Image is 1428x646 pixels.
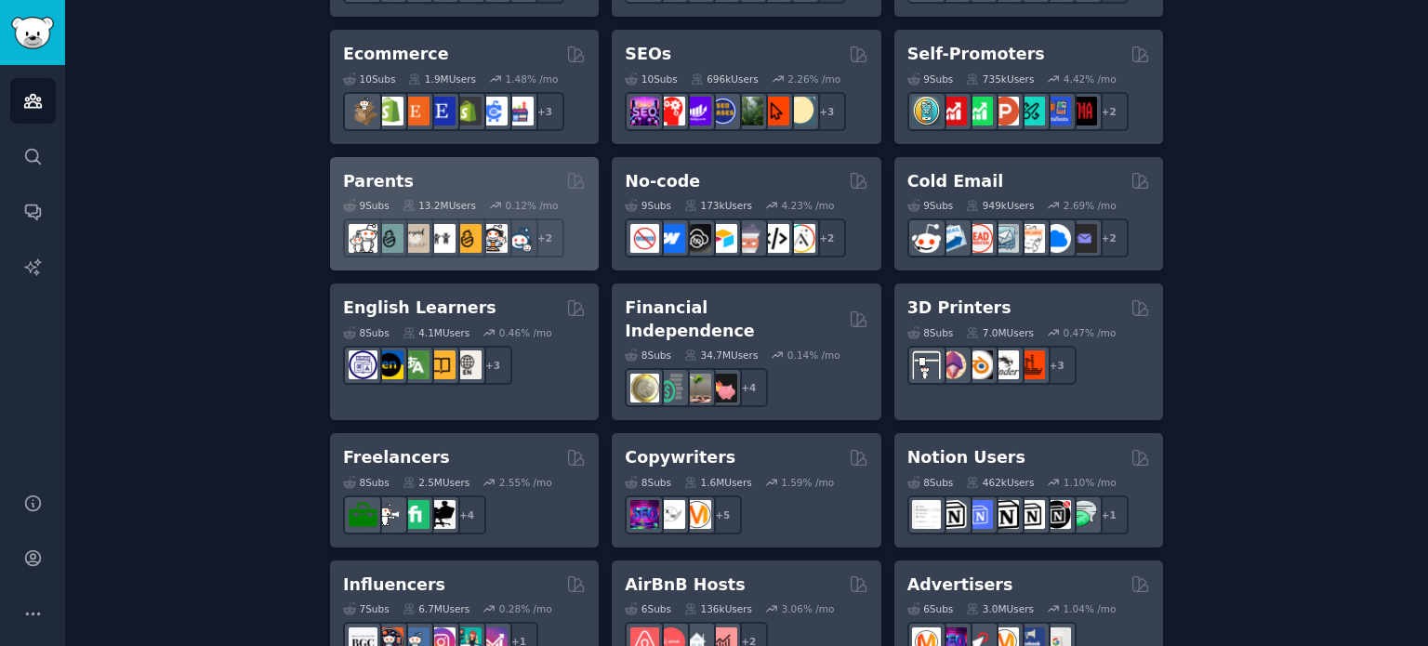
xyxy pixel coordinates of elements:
img: fatFIRE [708,374,737,402]
h2: English Learners [343,297,496,320]
div: 0.47 % /mo [1064,326,1117,339]
img: betatests [1042,97,1071,125]
img: AskNotion [1016,500,1045,529]
img: Freelancers [427,500,456,529]
h2: Freelancers [343,446,450,469]
img: TestMyApp [1068,97,1097,125]
div: 9 Sub s [907,73,954,86]
div: 1.10 % /mo [1064,476,1117,489]
div: 2.5M Users [403,476,470,489]
img: B2BSaaS [1042,224,1071,253]
div: 0.12 % /mo [506,199,559,212]
img: SingleParents [375,224,403,253]
div: 3.06 % /mo [782,602,835,615]
img: sales [912,224,941,253]
img: Airtable [708,224,737,253]
img: content_marketing [682,500,711,529]
img: dropship [349,97,377,125]
img: b2b_sales [1016,224,1045,253]
img: Emailmarketing [938,224,967,253]
img: KeepWriting [656,500,685,529]
img: NoCodeMovement [760,224,789,253]
div: 9 Sub s [907,199,954,212]
img: coldemail [990,224,1019,253]
img: blender [964,350,993,379]
h2: Parents [343,170,414,193]
img: Notiontemplates [912,500,941,529]
h2: Advertisers [907,573,1013,597]
img: 3Dmodeling [938,350,967,379]
h2: Cold Email [907,170,1003,193]
img: nocodelowcode [734,224,763,253]
img: ender3 [990,350,1019,379]
img: FinancialPlanning [656,374,685,402]
div: 9 Sub s [625,199,671,212]
img: FreeNotionTemplates [964,500,993,529]
img: Etsy [401,97,430,125]
div: 4.42 % /mo [1064,73,1117,86]
div: 4.1M Users [403,326,470,339]
div: + 4 [447,495,486,534]
div: 2.26 % /mo [787,73,840,86]
img: parentsofmultiples [479,224,508,253]
h2: Notion Users [907,446,1025,469]
div: 6 Sub s [907,602,954,615]
img: UKPersonalFinance [630,374,659,402]
div: + 3 [525,92,564,131]
h2: No-code [625,170,700,193]
img: Learn_English [453,350,482,379]
div: 6 Sub s [625,602,671,615]
div: 9 Sub s [343,199,390,212]
img: language_exchange [401,350,430,379]
div: 8 Sub s [343,476,390,489]
div: 8 Sub s [625,349,671,362]
div: 8 Sub s [907,326,954,339]
img: languagelearning [349,350,377,379]
h2: Ecommerce [343,43,449,66]
div: + 2 [807,218,846,257]
div: 7.0M Users [966,326,1034,339]
img: freelance_forhire [375,500,403,529]
img: LearnEnglishOnReddit [427,350,456,379]
img: NotionGeeks [990,500,1019,529]
div: 1.6M Users [684,476,752,489]
div: 0.46 % /mo [499,326,552,339]
div: 136k Users [684,602,752,615]
div: 0.28 % /mo [499,602,552,615]
img: SEO_Digital_Marketing [630,97,659,125]
img: The_SEO [787,97,815,125]
img: seogrowth [682,97,711,125]
div: + 4 [729,368,768,407]
div: 735k Users [966,73,1034,86]
img: Parents [505,224,534,253]
img: TechSEO [656,97,685,125]
div: 10 Sub s [625,73,677,86]
img: youtubepromotion [938,97,967,125]
div: 8 Sub s [907,476,954,489]
div: 34.7M Users [684,349,758,362]
h2: Influencers [343,573,445,597]
img: NotionPromote [1068,500,1097,529]
img: ecommercemarketing [479,97,508,125]
img: NoCodeSaaS [682,224,711,253]
img: Adalo [787,224,815,253]
div: 0.14 % /mo [787,349,840,362]
img: LeadGeneration [964,224,993,253]
img: selfpromotion [964,97,993,125]
img: daddit [349,224,377,253]
div: 696k Users [691,73,759,86]
div: + 1 [1090,495,1129,534]
h2: SEOs [625,43,671,66]
div: 4.23 % /mo [782,199,835,212]
div: 1.04 % /mo [1064,602,1117,615]
img: SEO_cases [708,97,737,125]
img: NewParents [453,224,482,253]
h2: Self-Promoters [907,43,1045,66]
img: GoogleSearchConsole [760,97,789,125]
img: Fiverr [401,500,430,529]
img: AppIdeas [912,97,941,125]
img: 3Dprinting [912,350,941,379]
div: 8 Sub s [343,326,390,339]
div: 173k Users [684,199,752,212]
div: + 3 [473,346,512,385]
